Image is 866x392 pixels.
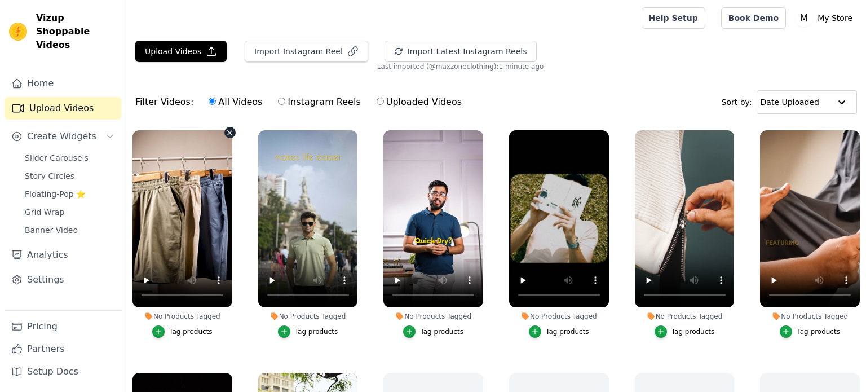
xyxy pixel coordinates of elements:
[25,188,86,200] span: Floating-Pop ⭐
[278,325,338,338] button: Tag products
[278,98,285,105] input: Instagram Reels
[277,95,361,109] label: Instagram Reels
[258,312,358,321] div: No Products Tagged
[18,150,121,166] a: Slider Carousels
[135,89,468,115] div: Filter Videos:
[642,7,705,29] a: Help Setup
[25,170,74,182] span: Story Circles
[18,168,121,184] a: Story Circles
[132,312,232,321] div: No Products Tagged
[245,41,368,62] button: Import Instagram Reel
[5,268,121,291] a: Settings
[780,325,840,338] button: Tag products
[376,95,462,109] label: Uploaded Videos
[546,327,589,336] div: Tag products
[655,325,715,338] button: Tag products
[224,127,236,138] button: Video Delete
[5,97,121,120] a: Upload Videos
[25,206,64,218] span: Grid Wrap
[635,312,735,321] div: No Products Tagged
[671,327,715,336] div: Tag products
[795,8,857,28] button: M My Store
[18,186,121,202] a: Floating-Pop ⭐
[403,325,463,338] button: Tag products
[529,325,589,338] button: Tag products
[5,315,121,338] a: Pricing
[295,327,338,336] div: Tag products
[509,312,609,321] div: No Products Tagged
[377,62,544,71] span: Last imported (@ maxzoneclothing ): 1 minute ago
[813,8,857,28] p: My Store
[383,312,483,321] div: No Products Tagged
[25,152,89,164] span: Slider Carousels
[36,11,117,52] span: Vizup Shoppable Videos
[208,95,263,109] label: All Videos
[722,90,858,114] div: Sort by:
[5,360,121,383] a: Setup Docs
[800,12,808,24] text: M
[5,244,121,266] a: Analytics
[420,327,463,336] div: Tag products
[18,204,121,220] a: Grid Wrap
[5,72,121,95] a: Home
[209,98,216,105] input: All Videos
[18,222,121,238] a: Banner Video
[152,325,213,338] button: Tag products
[27,130,96,143] span: Create Widgets
[135,41,227,62] button: Upload Videos
[385,41,537,62] button: Import Latest Instagram Reels
[797,327,840,336] div: Tag products
[377,98,384,105] input: Uploaded Videos
[169,327,213,336] div: Tag products
[721,7,786,29] a: Book Demo
[760,312,860,321] div: No Products Tagged
[5,125,121,148] button: Create Widgets
[5,338,121,360] a: Partners
[9,23,27,41] img: Vizup
[25,224,78,236] span: Banner Video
